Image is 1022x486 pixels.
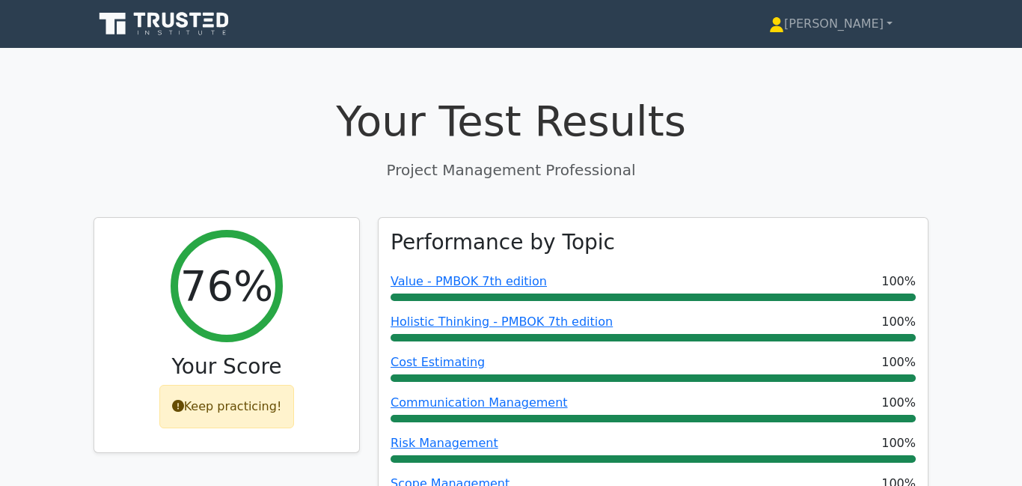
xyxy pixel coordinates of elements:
[159,385,295,428] div: Keep practicing!
[391,355,485,369] a: Cost Estimating
[391,274,547,288] a: Value - PMBOK 7th edition
[391,436,498,450] a: Risk Management
[94,159,928,181] p: Project Management Professional
[106,354,347,380] h3: Your Score
[881,434,916,452] span: 100%
[881,273,916,291] span: 100%
[733,9,928,39] a: [PERSON_NAME]
[881,394,916,412] span: 100%
[881,313,916,331] span: 100%
[391,395,568,410] a: Communication Management
[391,230,615,255] h3: Performance by Topic
[94,96,928,146] h1: Your Test Results
[391,315,613,329] a: Holistic Thinking - PMBOK 7th edition
[180,261,273,311] h2: 76%
[881,353,916,371] span: 100%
